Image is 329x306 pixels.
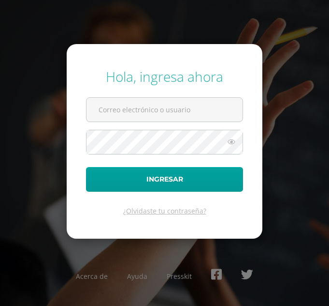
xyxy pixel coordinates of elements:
[167,272,192,281] a: Presskit
[123,206,206,215] a: ¿Olvidaste tu contraseña?
[86,67,243,86] div: Hola, ingresa ahora
[76,272,108,281] a: Acerca de
[86,98,243,122] input: Correo electrónico o usuario
[127,272,147,281] a: Ayuda
[86,167,243,192] button: Ingresar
